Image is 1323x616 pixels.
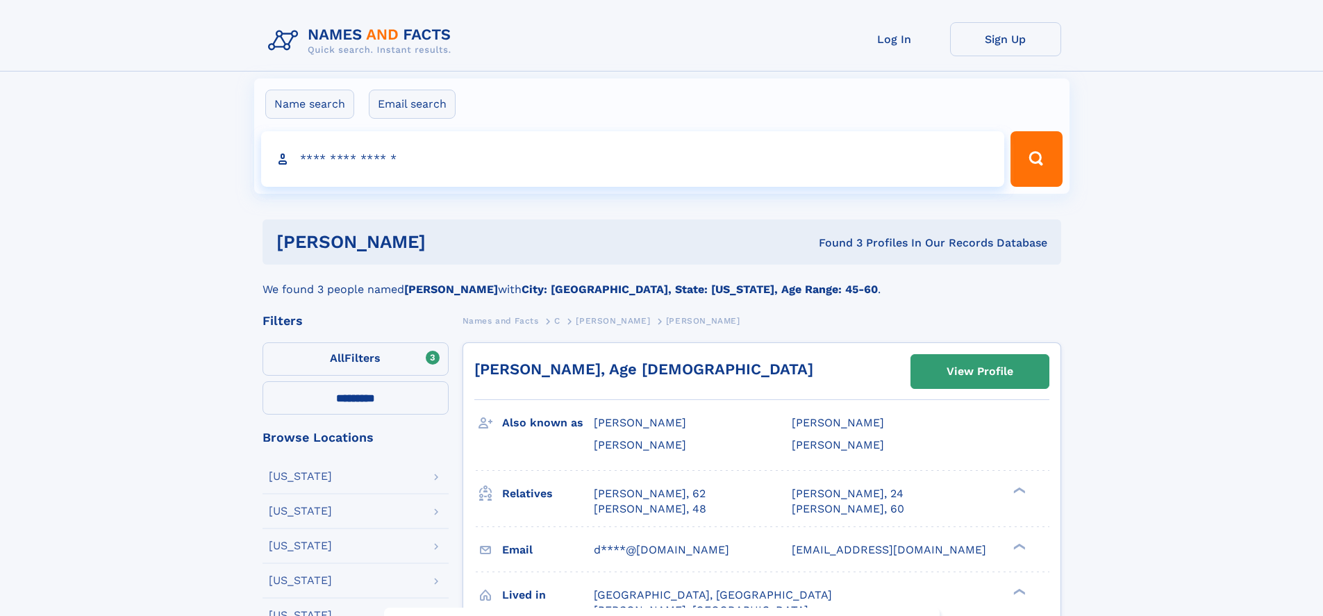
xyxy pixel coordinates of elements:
[576,312,650,329] a: [PERSON_NAME]
[950,22,1061,56] a: Sign Up
[502,411,594,435] h3: Also known as
[502,482,594,506] h3: Relatives
[463,312,539,329] a: Names and Facts
[263,431,449,444] div: Browse Locations
[666,316,740,326] span: [PERSON_NAME]
[276,233,622,251] h1: [PERSON_NAME]
[1010,131,1062,187] button: Search Button
[594,501,706,517] a: [PERSON_NAME], 48
[269,506,332,517] div: [US_STATE]
[792,416,884,429] span: [PERSON_NAME]
[1010,587,1026,596] div: ❯
[522,283,878,296] b: City: [GEOGRAPHIC_DATA], State: [US_STATE], Age Range: 45-60
[263,22,463,60] img: Logo Names and Facts
[265,90,354,119] label: Name search
[261,131,1005,187] input: search input
[269,575,332,586] div: [US_STATE]
[792,501,904,517] a: [PERSON_NAME], 60
[594,486,706,501] a: [PERSON_NAME], 62
[404,283,498,296] b: [PERSON_NAME]
[911,355,1049,388] a: View Profile
[576,316,650,326] span: [PERSON_NAME]
[1010,485,1026,494] div: ❯
[839,22,950,56] a: Log In
[594,416,686,429] span: [PERSON_NAME]
[792,438,884,451] span: [PERSON_NAME]
[369,90,456,119] label: Email search
[792,543,986,556] span: [EMAIL_ADDRESS][DOMAIN_NAME]
[330,351,344,365] span: All
[554,316,560,326] span: C
[269,540,332,551] div: [US_STATE]
[1010,542,1026,551] div: ❯
[269,471,332,482] div: [US_STATE]
[263,342,449,376] label: Filters
[502,583,594,607] h3: Lived in
[263,315,449,327] div: Filters
[502,538,594,562] h3: Email
[792,486,904,501] a: [PERSON_NAME], 24
[947,356,1013,388] div: View Profile
[594,588,832,601] span: [GEOGRAPHIC_DATA], [GEOGRAPHIC_DATA]
[622,235,1047,251] div: Found 3 Profiles In Our Records Database
[474,360,813,378] a: [PERSON_NAME], Age [DEMOGRAPHIC_DATA]
[263,265,1061,298] div: We found 3 people named with .
[554,312,560,329] a: C
[594,438,686,451] span: [PERSON_NAME]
